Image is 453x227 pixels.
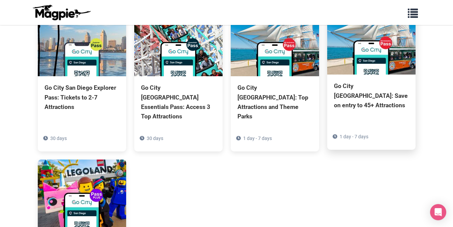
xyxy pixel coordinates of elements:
[134,9,223,76] img: Go City San Diego Essentials Pass: Access 3 Top Attractions
[38,9,126,76] img: Go City San Diego Explorer Pass: Tickets to 2-7 Attractions
[231,9,319,151] a: Go City [GEOGRAPHIC_DATA]: Top Attractions and Theme Parks 1 day - 7 days
[430,204,446,220] div: Open Intercom Messenger
[327,7,416,75] img: Go City San Diego Pass: Save on entry to 45+ Attractions
[334,81,409,110] div: Go City [GEOGRAPHIC_DATA]: Save on entry to 45+ Attractions
[50,136,67,141] span: 30 days
[38,160,126,227] img: San Diego Pass Plus: 50+ Attractions - Includes SeaWorld®
[141,83,216,121] div: Go City [GEOGRAPHIC_DATA] Essentials Pass: Access 3 Top Attractions
[134,9,223,151] a: Go City [GEOGRAPHIC_DATA] Essentials Pass: Access 3 Top Attractions 30 days
[147,136,163,141] span: 30 days
[237,83,312,121] div: Go City [GEOGRAPHIC_DATA]: Top Attractions and Theme Parks
[243,136,272,141] span: 1 day - 7 days
[38,9,126,142] a: Go City San Diego Explorer Pass: Tickets to 2-7 Attractions 30 days
[231,9,319,76] img: Go City San Diego Pass: Top Attractions and Theme Parks
[31,4,92,21] img: logo-ab69f6fb50320c5b225c76a69d11143b.png
[45,83,119,111] div: Go City San Diego Explorer Pass: Tickets to 2-7 Attractions
[340,134,368,139] span: 1 day - 7 days
[327,7,416,140] a: Go City [GEOGRAPHIC_DATA]: Save on entry to 45+ Attractions 1 day - 7 days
